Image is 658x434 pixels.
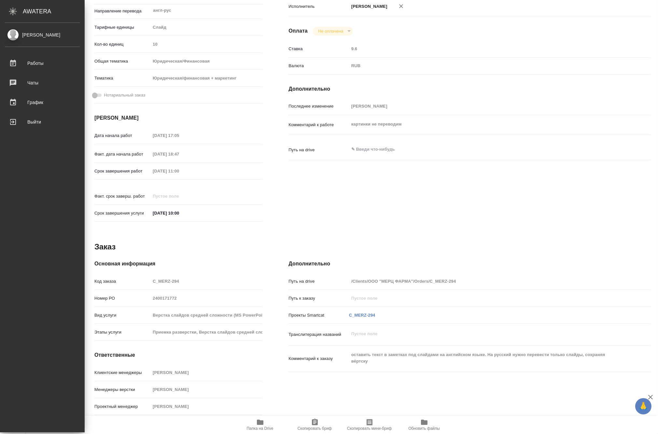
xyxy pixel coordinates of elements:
input: Пустое поле [150,310,262,320]
p: Исполнитель [288,3,349,10]
div: Чаты [5,78,80,88]
input: Пустое поле [150,277,262,286]
textarea: оставить текст в заметках под слайдами на английском языке. На русский нужно перевести только сла... [349,349,621,367]
p: [PERSON_NAME] [349,3,387,10]
h4: Ответственные [94,351,262,359]
p: Комментарий к работе [288,122,349,128]
button: 🙏 [635,398,651,414]
div: Выйти [5,117,80,127]
button: Скопировать мини-бриф [342,416,397,434]
h4: Основная информация [94,260,262,268]
p: Проекты Smartcat [288,312,349,319]
textarea: картинки не переводим [349,119,621,130]
p: Код заказа [94,278,150,285]
div: AWATERA [23,5,85,18]
p: Проектный менеджер [94,403,150,410]
p: Путь на drive [288,147,349,153]
p: Клиентские менеджеры [94,369,150,376]
input: Пустое поле [150,166,207,176]
p: Факт. дата начала работ [94,151,150,157]
p: Общая тематика [94,58,150,65]
input: Пустое поле [150,368,262,377]
input: ✎ Введи что-нибудь [150,208,207,218]
button: Папка на Drive [233,416,287,434]
p: Срок завершения работ [94,168,150,174]
span: Папка на Drive [247,426,273,431]
h4: Оплата [288,27,308,35]
h4: [PERSON_NAME] [94,114,262,122]
input: Пустое поле [349,293,621,303]
input: Пустое поле [349,277,621,286]
a: Чаты [2,75,83,91]
p: Тематика [94,75,150,82]
div: RUB [349,60,621,71]
div: [PERSON_NAME] [5,31,80,38]
div: Юридическая/финансовая + маркетинг [150,73,262,84]
p: Вид услуги [94,312,150,319]
p: Транслитерация названий [288,331,349,338]
input: Пустое поле [150,131,207,140]
input: Пустое поле [150,402,262,411]
input: Пустое поле [150,293,262,303]
p: Валюта [288,63,349,69]
a: График [2,94,83,111]
div: Юридическая/Финансовая [150,56,262,67]
span: Скопировать бриф [298,426,332,431]
div: График [5,97,80,107]
a: Работы [2,55,83,71]
button: Не оплачена [316,28,345,34]
div: Слайд [150,22,262,33]
input: Пустое поле [349,101,621,111]
h2: Заказ [94,242,116,252]
p: Последнее изменение [288,103,349,110]
span: Скопировать мини-бриф [347,426,392,431]
p: Дата начала работ [94,132,150,139]
input: Пустое поле [150,385,262,394]
a: Выйти [2,114,83,130]
p: Номер РО [94,295,150,302]
p: Факт. срок заверш. работ [94,193,150,200]
input: Пустое поле [150,327,262,337]
input: Пустое поле [349,44,621,53]
button: Обновить файлы [397,416,452,434]
p: Тарифные единицы [94,24,150,31]
div: Работы [5,58,80,68]
input: Пустое поле [150,191,207,201]
h4: Дополнительно [288,85,651,93]
p: Кол-во единиц [94,41,150,48]
input: Пустое поле [150,39,262,49]
h4: Дополнительно [288,260,651,268]
p: Этапы услуги [94,329,150,336]
p: Направление перевода [94,8,150,14]
span: Нотариальный заказ [104,92,145,98]
p: Путь на drive [288,278,349,285]
p: Менеджеры верстки [94,386,150,393]
input: Пустое поле [150,149,207,159]
span: 🙏 [638,399,649,413]
p: Путь к заказу [288,295,349,302]
p: Ставка [288,46,349,52]
p: Срок завершения услуги [94,210,150,217]
p: Комментарий к заказу [288,355,349,362]
div: Не оплачена [313,27,353,36]
button: Скопировать бриф [287,416,342,434]
span: Обновить файлы [408,426,440,431]
a: C_MERZ-294 [349,313,375,318]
